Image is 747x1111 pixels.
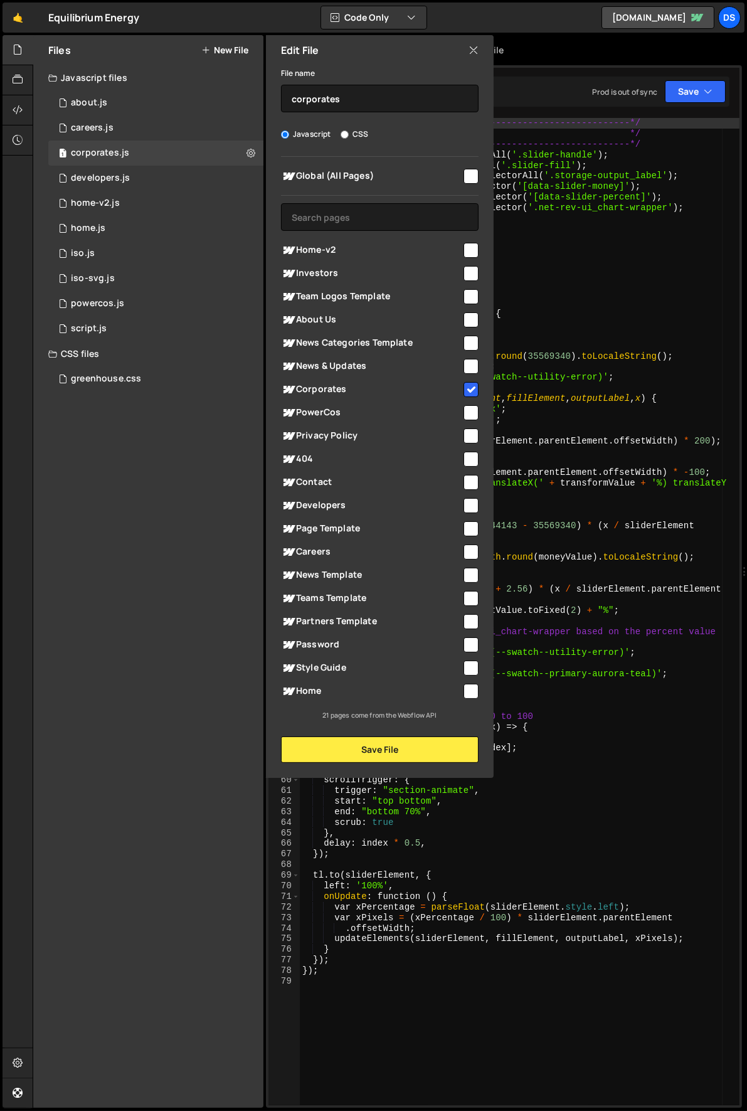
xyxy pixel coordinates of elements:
span: Global (All Pages) [281,169,462,184]
div: 8948/19054.css [48,366,263,391]
div: 75 [268,933,300,944]
div: 64 [268,817,300,828]
div: script.js [71,323,107,334]
div: 8948/19934.js [48,291,263,316]
span: Corporates [281,382,462,397]
span: Team Logos Template [281,289,462,304]
div: careers.js [71,122,114,134]
div: 67 [268,849,300,859]
span: About Us [281,312,462,327]
span: Style Guide [281,661,462,676]
div: greenhouse.css [71,373,141,385]
div: 60 [268,775,300,785]
span: Teams Template [281,591,462,606]
div: 72 [268,902,300,913]
span: Careers [281,545,462,560]
div: 74 [268,923,300,934]
div: 65 [268,828,300,839]
a: [DOMAIN_NAME] [601,6,714,29]
span: Partners Template [281,614,462,629]
span: News Template [281,568,462,583]
h2: Files [48,43,71,57]
small: 21 pages come from the Webflow API [322,711,437,720]
a: DS [718,6,741,29]
div: 71 [268,891,300,902]
span: 404 [281,452,462,467]
input: Search pages [281,203,479,231]
span: Privacy Policy [281,428,462,444]
label: CSS [341,128,368,141]
div: 8948/19433.js [48,216,263,241]
div: 8948/19847.js [48,90,263,115]
div: iso-svg.js [71,273,115,284]
div: 62 [268,796,300,807]
input: CSS [341,130,349,139]
div: 66 [268,838,300,849]
div: 8948/19093.js [48,166,263,191]
div: CSS files [33,341,263,366]
span: Developers [281,498,462,513]
span: Password [281,637,462,652]
span: PowerCos [281,405,462,420]
div: 61 [268,785,300,796]
div: 63 [268,807,300,817]
div: home.js [71,223,105,234]
div: 73 [268,913,300,923]
label: File name [281,67,315,80]
div: 79 [268,976,300,987]
div: about.js [71,97,107,109]
input: Javascript [281,130,289,139]
div: 8948/18945.js [48,316,263,341]
div: home-v2.js [71,198,120,209]
span: 1 [59,149,66,159]
span: News Categories Template [281,336,462,351]
div: powercos.js [71,298,124,309]
div: 70 [268,881,300,891]
span: Home-v2 [281,243,462,258]
input: Name [281,85,479,112]
div: 76 [268,944,300,955]
div: 8948/18968.js [48,241,263,266]
div: 78 [268,965,300,976]
div: 68 [268,859,300,870]
label: Javascript [281,128,331,141]
div: Equilibrium Energy [48,10,139,25]
div: developers.js [71,173,130,184]
div: 77 [268,955,300,965]
button: New File [201,45,248,55]
span: Home [281,684,462,699]
button: Code Only [321,6,426,29]
span: Investors [281,266,462,281]
button: Save [665,80,726,103]
div: Javascript files [33,65,263,90]
div: 8948/19838.js [48,266,263,291]
a: 🤙 [3,3,33,33]
h2: Edit File [281,43,319,57]
div: Prod is out of sync [592,87,657,97]
div: 69 [268,870,300,881]
button: Save File [281,736,479,763]
span: Page Template [281,521,462,536]
span: Contact [281,475,462,490]
div: corporates.js [71,147,129,159]
span: News & Updates [281,359,462,374]
div: iso.js [71,248,95,259]
div: 8948/19790.js [48,141,263,166]
div: 8948/45512.js [48,191,263,216]
div: 8948/19103.js [48,115,263,141]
